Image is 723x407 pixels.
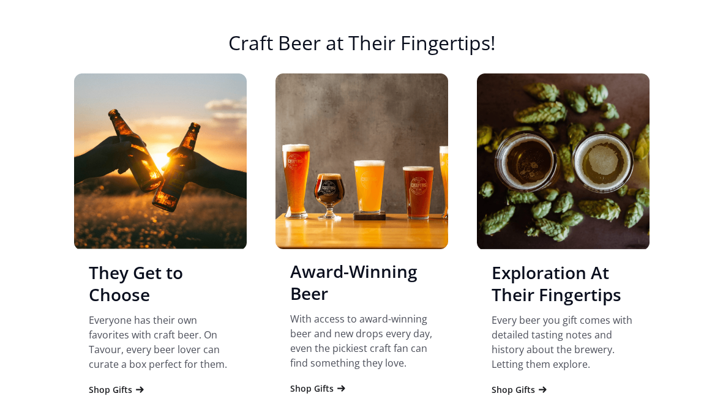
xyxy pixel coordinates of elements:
[89,261,232,305] h3: They Get to Choose
[275,73,448,407] div: 2 of 4
[492,384,535,396] div: Shop Gifts
[290,260,433,304] h3: Award-Winning Beer
[74,31,650,67] h2: Craft Beer at Their Fingertips!
[492,384,549,396] a: Shop Gifts
[492,313,635,372] p: Every beer you gift comes with detailed tasting notes and history about the brewery. Letting them...
[89,313,232,372] p: Everyone has their own favorites with craft beer. On Tavour, every beer lover can curate a box pe...
[290,383,334,395] div: Shop Gifts
[89,384,132,396] div: Shop Gifts
[290,383,347,395] a: Shop Gifts
[89,384,146,396] a: Shop Gifts
[492,261,635,305] h3: Exploration At Their Fingertips
[290,312,433,370] p: With access to award-winning beer and new drops every day, even the pickiest craft fan can find s...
